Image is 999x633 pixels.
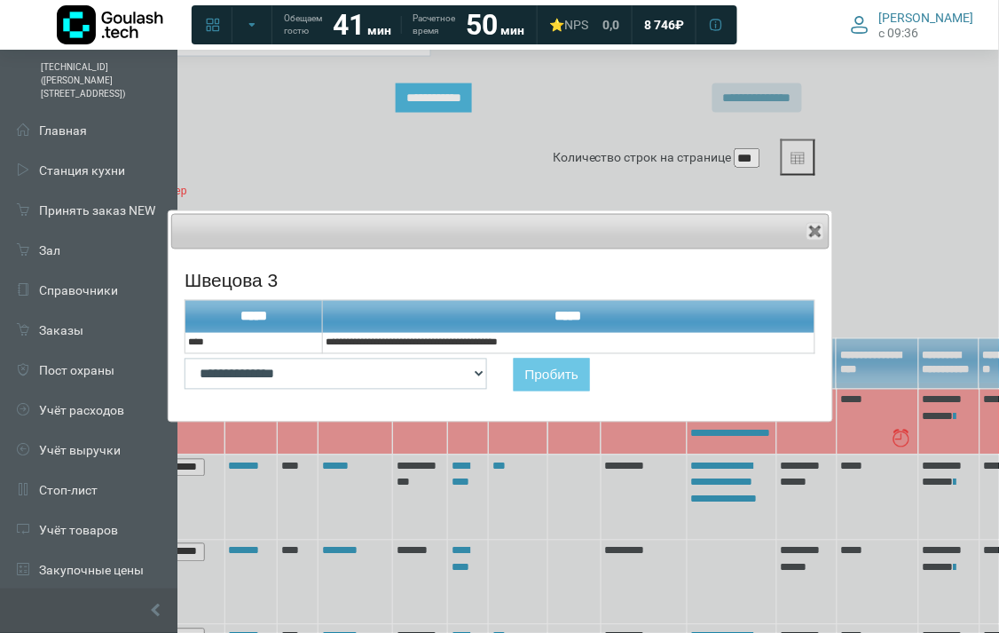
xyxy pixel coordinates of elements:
span: Обещаем гостю [284,12,322,37]
span: Расчетное время [413,12,455,37]
span: NPS [564,18,588,32]
span: c 09:36 [879,26,919,40]
span: мин [500,23,524,37]
img: Логотип компании Goulash.tech [57,5,163,44]
span: мин [367,23,391,37]
button: Пробить [514,359,591,392]
span: ₽ [675,17,684,33]
a: ⭐NPS 0,0 [539,9,630,41]
a: Обещаем гостю 41 мин Расчетное время 50 мин [273,9,535,41]
button: Close [806,223,824,241]
a: 8 746 ₽ [633,9,695,41]
span: 0,0 [602,17,619,33]
button: [PERSON_NAME] c 09:36 [840,6,985,44]
span: 8 746 [644,17,675,33]
div: ⭐ [549,17,588,33]
h4: Швецова 3 [185,270,815,292]
span: [PERSON_NAME] [879,10,974,26]
strong: 50 [466,8,498,42]
strong: 41 [333,8,365,42]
